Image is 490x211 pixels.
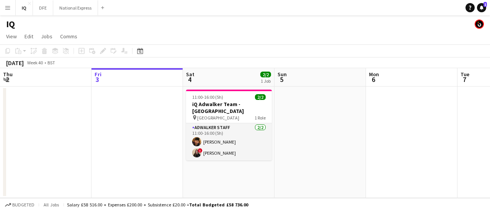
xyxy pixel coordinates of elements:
[57,31,80,41] a: Comms
[47,60,55,65] div: BST
[12,202,34,208] span: Budgeted
[255,94,266,100] span: 2/2
[6,33,17,40] span: View
[276,75,287,84] span: 5
[67,202,248,208] div: Salary £58 516.00 + Expenses £200.00 + Subsistence £20.00 =
[3,71,13,78] span: Thu
[53,0,98,15] button: National Express
[368,75,379,84] span: 6
[261,78,271,84] div: 1 Job
[21,31,36,41] a: Edit
[41,33,52,40] span: Jobs
[369,71,379,78] span: Mon
[477,3,486,12] a: 1
[186,101,272,114] h3: iQ Adwalker Team - [GEOGRAPHIC_DATA]
[483,2,487,7] span: 1
[255,115,266,121] span: 1 Role
[6,59,24,67] div: [DATE]
[461,71,469,78] span: Tue
[42,202,60,208] span: All jobs
[4,201,36,209] button: Budgeted
[475,20,484,29] app-user-avatar: Tim Bodenham
[186,90,272,160] app-job-card: 11:00-16:00 (5h)2/2iQ Adwalker Team - [GEOGRAPHIC_DATA] [GEOGRAPHIC_DATA]1 RoleAdwalker Staff2/21...
[197,115,239,121] span: [GEOGRAPHIC_DATA]
[189,202,248,208] span: Total Budgeted £58 736.00
[186,71,194,78] span: Sat
[60,33,77,40] span: Comms
[33,0,53,15] button: DFE
[260,72,271,77] span: 2/2
[93,75,101,84] span: 3
[6,18,15,30] h1: IQ
[186,123,272,160] app-card-role: Adwalker Staff2/211:00-16:00 (5h)[PERSON_NAME]![PERSON_NAME]
[25,60,44,65] span: Week 40
[198,148,203,153] span: !
[185,75,194,84] span: 4
[459,75,469,84] span: 7
[16,0,33,15] button: IQ
[24,33,33,40] span: Edit
[38,31,56,41] a: Jobs
[192,94,223,100] span: 11:00-16:00 (5h)
[2,75,13,84] span: 2
[95,71,101,78] span: Fri
[278,71,287,78] span: Sun
[3,31,20,41] a: View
